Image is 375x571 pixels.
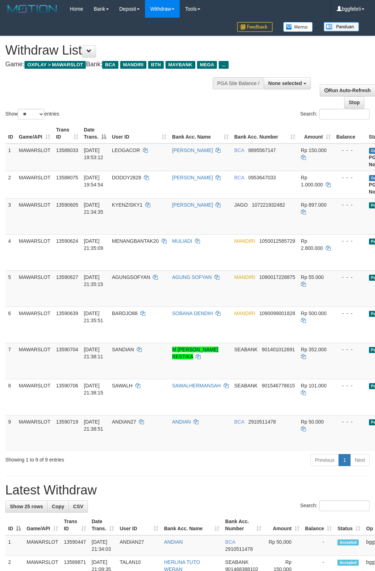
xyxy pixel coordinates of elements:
span: Rp 150.000 [301,147,326,153]
h1: Latest Withdraw [5,483,370,497]
th: Bank Acc. Name: activate to sort column ascending [169,123,231,144]
span: KYENZISKY1 [112,202,142,208]
td: - [302,535,335,556]
span: Copy 1050012585729 to clipboard [259,238,295,244]
td: MAWARSLOT [16,171,53,198]
td: Rp 50,000 [264,535,302,556]
th: Amount: activate to sort column ascending [264,515,302,535]
span: 13588075 [56,175,78,180]
span: 13588033 [56,147,78,153]
span: Copy 901401012691 to clipboard [262,347,295,352]
span: LEOGACOR [112,147,140,153]
a: SAWALHERMANSAH [172,383,221,388]
span: Copy 1090017228875 to clipboard [259,274,295,280]
span: [DATE] 19:54:54 [84,175,103,187]
h1: Withdraw List [5,43,243,57]
a: AGUNG SOFYAN [172,274,212,280]
label: Show entries [5,109,59,119]
div: - - - [336,346,363,353]
div: PGA Site Balance / [213,77,264,89]
span: 13590605 [56,202,78,208]
span: OXPLAY > MAWARSLOT [24,61,86,69]
label: Search: [300,109,370,119]
th: ID [5,123,16,144]
span: [DATE] 21:34:35 [84,202,103,215]
th: Game/API: activate to sort column ascending [16,123,53,144]
td: MAWARSLOT [16,144,53,171]
span: Rp 2.800.000 [301,238,323,251]
a: [PERSON_NAME] [172,175,213,180]
span: BCA [234,147,244,153]
div: - - - [336,147,363,154]
a: [PERSON_NAME] [172,147,213,153]
div: - - - [336,274,363,281]
span: SEABANK [234,347,258,352]
td: 4 [5,234,16,270]
span: Copy 2910511478 to clipboard [225,546,253,552]
input: Search: [319,109,370,119]
span: AGUNGSOFYAN [112,274,150,280]
th: Trans ID: activate to sort column ascending [53,123,81,144]
select: Showentries [18,109,44,119]
a: SOBANA DENDIH [172,310,213,316]
span: Rp 101.000 [301,383,326,388]
img: MOTION_logo.png [5,4,59,14]
span: JAGO [234,202,248,208]
a: Next [350,454,370,466]
span: Rp 352.000 [301,347,326,352]
span: MANDIRI [234,274,255,280]
span: Rp 1.000.000 [301,175,323,187]
button: None selected [264,77,311,89]
h4: Game: Bank: [5,61,243,68]
span: SEABANK [225,559,248,565]
div: - - - [336,382,363,389]
span: DODOY2828 [112,175,141,180]
th: User ID: activate to sort column ascending [109,123,169,144]
span: MANDIRI [234,238,255,244]
div: - - - [336,310,363,317]
span: Copy 1090099001828 to clipboard [259,310,295,316]
span: BCA [225,539,235,545]
img: Feedback.jpg [237,22,273,32]
td: 2 [5,171,16,198]
span: Rp 897.000 [301,202,326,208]
span: Copy 2910511478 to clipboard [248,419,276,425]
th: Balance: activate to sort column ascending [302,515,335,535]
span: [DATE] 21:35:15 [84,274,103,287]
a: ANDIAN [172,419,191,425]
label: Search: [300,500,370,511]
span: BCA [234,419,244,425]
span: MENANGBANTAK20 [112,238,159,244]
td: 3 [5,198,16,234]
th: Bank Acc. Number: activate to sort column ascending [222,515,264,535]
span: [DATE] 21:35:09 [84,238,103,251]
span: 13590624 [56,238,78,244]
div: - - - [336,174,363,181]
td: MAWARSLOT [16,307,53,343]
th: Date Trans.: activate to sort column descending [81,123,109,144]
th: User ID: activate to sort column ascending [117,515,161,535]
span: None selected [268,80,302,86]
span: Rp 50.000 [301,419,324,425]
span: MAYBANK [166,61,195,69]
span: MANDIRI [120,61,146,69]
td: MAWARSLOT [16,198,53,234]
a: [PERSON_NAME] [172,202,213,208]
span: Rp 55.000 [301,274,324,280]
span: BARDJO88 [112,310,138,316]
span: ... [219,61,228,69]
span: BCA [234,175,244,180]
span: Copy 8895567147 to clipboard [248,147,276,153]
span: Copy 107221932482 to clipboard [252,202,285,208]
div: - - - [336,237,363,245]
span: SEABANK [234,383,258,388]
span: Rp 500.000 [301,310,326,316]
th: Balance [334,123,366,144]
td: ANDIAN27 [117,535,161,556]
span: Accepted [337,539,359,545]
span: BCA [102,61,118,69]
th: Amount: activate to sort column ascending [298,123,334,144]
th: Status: activate to sort column ascending [335,515,363,535]
span: MEGA [197,61,217,69]
span: 13590627 [56,274,78,280]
